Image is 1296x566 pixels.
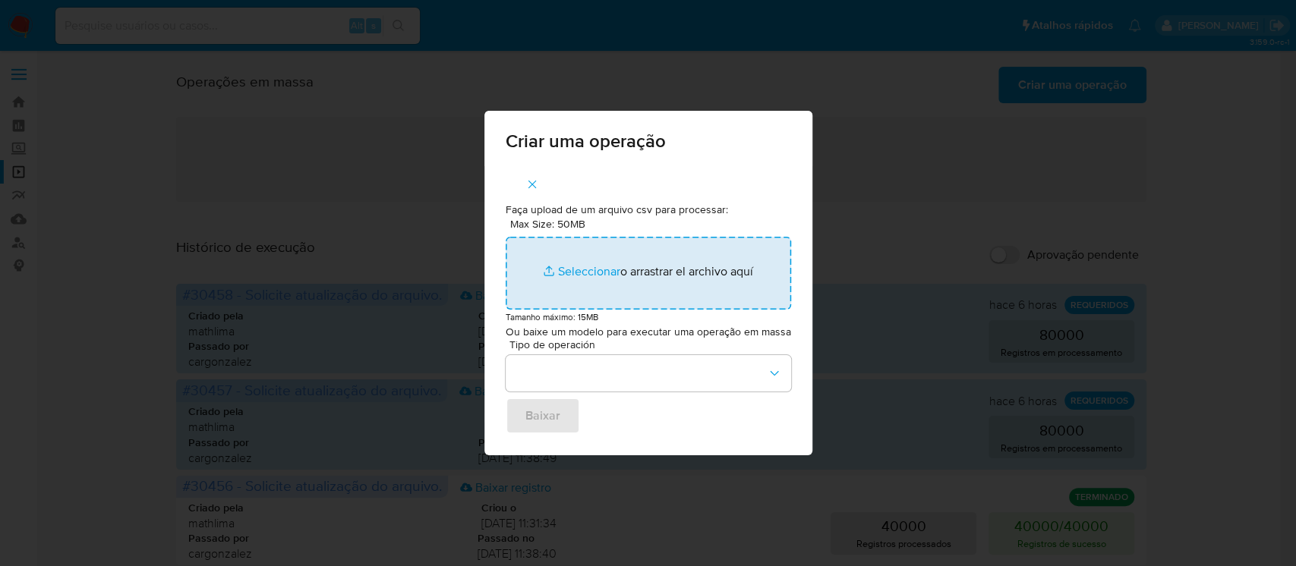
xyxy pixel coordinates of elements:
[510,217,585,231] label: Max Size: 50MB
[506,310,598,323] small: Tamanho máximo: 15MB
[506,132,791,150] span: Criar uma operação
[506,325,791,340] p: Ou baixe um modelo para executar uma operação em massa
[506,203,791,218] p: Faça upload de um arquivo csv para processar:
[509,339,795,350] span: Tipo de operación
